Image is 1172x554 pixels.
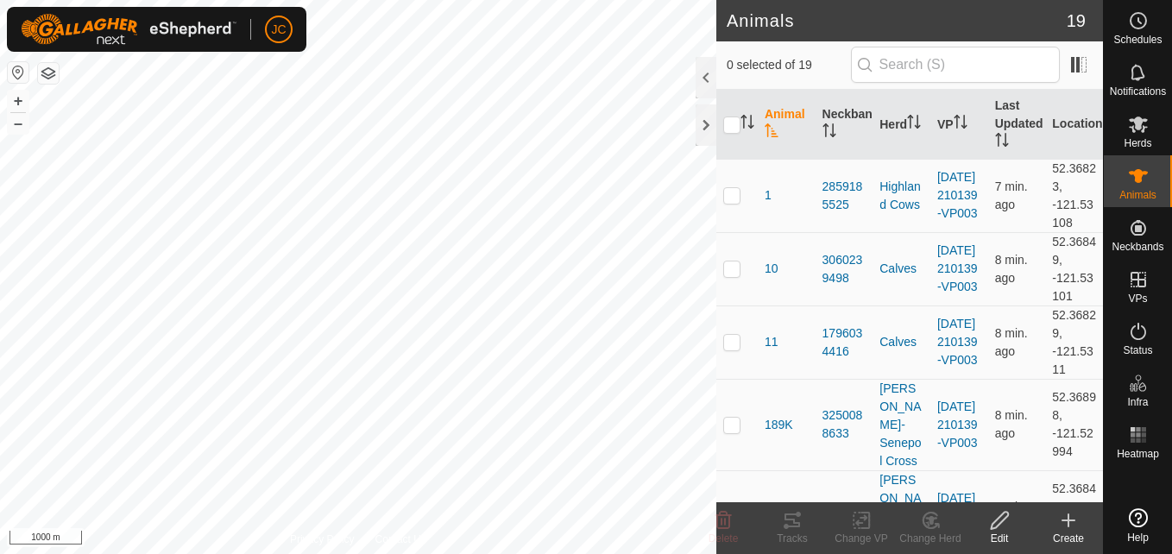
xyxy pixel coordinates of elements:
span: 10 [765,260,778,278]
span: Animals [1119,190,1156,200]
button: Reset Map [8,62,28,83]
span: 1 [765,186,772,205]
div: 1796034416 [822,324,866,361]
a: [DATE] 210139-VP003 [937,243,978,293]
div: Change Herd [896,531,965,546]
span: Notifications [1110,86,1166,97]
div: Tracks [758,531,827,546]
span: Herds [1124,138,1151,148]
p-sorticon: Activate to sort [822,126,836,140]
span: Status [1123,345,1152,356]
span: Help [1127,532,1149,543]
a: [DATE] 210139-VP003 [937,317,978,367]
span: Infra [1127,397,1148,407]
th: Location [1045,90,1103,160]
span: 19 [1067,8,1086,34]
span: 11 [765,333,778,351]
span: Neckbands [1112,242,1163,252]
span: Schedules [1113,35,1162,45]
p-sorticon: Activate to sort [765,126,778,140]
div: 2859185525 [822,178,866,214]
div: Create [1034,531,1103,546]
div: 3250088633 [822,406,866,443]
a: Help [1104,501,1172,550]
th: Last Updated [988,90,1046,160]
div: Change VP [827,531,896,546]
span: Aug 18, 2025, 10:58 AM [995,500,1028,532]
td: 52.36823, -121.53108 [1045,159,1103,232]
p-sorticon: Activate to sort [995,135,1009,149]
a: [DATE] 210139-VP003 [937,491,978,541]
span: 189K [765,416,793,434]
span: Heatmap [1117,449,1159,459]
a: [DATE] 210139-VP003 [937,400,978,450]
span: VPs [1128,293,1147,304]
div: Highland Cows [879,178,923,214]
a: Privacy Policy [290,532,355,547]
div: Calves [879,260,923,278]
td: 52.36898, -121.52994 [1045,379,1103,470]
a: [DATE] 210139-VP003 [937,170,978,220]
span: JC [271,21,286,39]
a: Contact Us [375,532,426,547]
td: 52.36849, -121.53101 [1045,232,1103,305]
th: Herd [873,90,930,160]
p-sorticon: Activate to sort [740,117,754,131]
img: Gallagher Logo [21,14,236,45]
th: VP [930,90,988,160]
div: 3060239498 [822,251,866,287]
button: – [8,113,28,134]
td: 52.36829, -121.5311 [1045,305,1103,379]
span: Delete [709,532,739,545]
h2: Animals [727,10,1067,31]
p-sorticon: Activate to sort [907,117,921,131]
span: Aug 18, 2025, 10:58 AM [995,326,1028,358]
div: Calves [879,333,923,351]
span: Aug 18, 2025, 10:59 AM [995,408,1028,440]
button: Map Layers [38,63,59,84]
th: Animal [758,90,816,160]
span: Aug 18, 2025, 10:59 AM [995,179,1028,211]
div: Edit [965,531,1034,546]
input: Search (S) [851,47,1060,83]
th: Neckband [816,90,873,160]
p-sorticon: Activate to sort [954,117,967,131]
div: 2458904892 [822,498,866,534]
button: + [8,91,28,111]
span: 0 selected of 19 [727,56,851,74]
span: Aug 18, 2025, 10:58 AM [995,253,1028,285]
div: [PERSON_NAME]-Senepol Cross [879,380,923,470]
